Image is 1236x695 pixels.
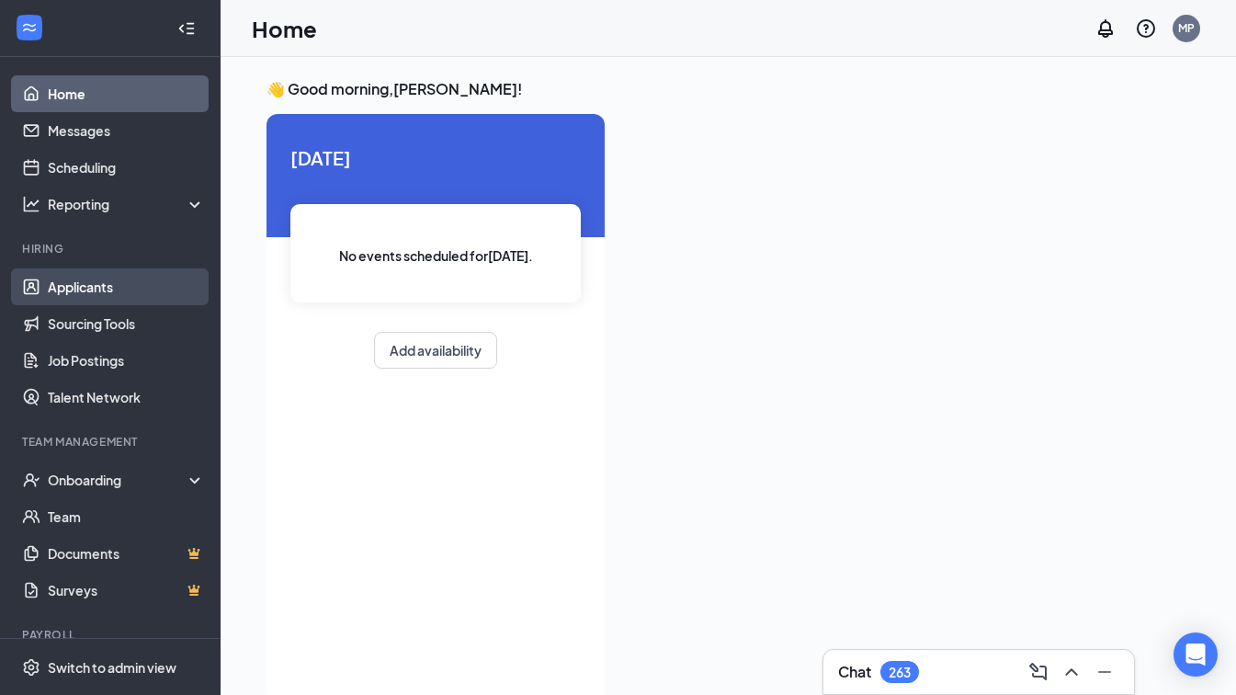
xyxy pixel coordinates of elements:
[1027,661,1049,683] svg: ComposeMessage
[22,471,40,489] svg: UserCheck
[1094,661,1116,683] svg: Minimize
[290,143,581,172] span: [DATE]
[48,342,205,379] a: Job Postings
[48,535,205,572] a: DocumentsCrown
[22,434,201,450] div: Team Management
[177,19,196,38] svg: Collapse
[48,112,205,149] a: Messages
[48,149,205,186] a: Scheduling
[48,75,205,112] a: Home
[252,13,317,44] h1: Home
[22,658,40,677] svg: Settings
[48,379,205,416] a: Talent Network
[20,18,39,37] svg: WorkstreamLogo
[1060,661,1083,683] svg: ChevronUp
[48,572,205,609] a: SurveysCrown
[48,195,206,213] div: Reporting
[48,658,176,677] div: Switch to admin view
[266,79,1190,99] h3: 👋 Good morning, [PERSON_NAME] !
[48,305,205,342] a: Sourcing Tools
[1094,17,1117,40] svg: Notifications
[22,241,201,256] div: Hiring
[1174,632,1218,677] div: Open Intercom Messenger
[48,268,205,305] a: Applicants
[48,471,189,489] div: Onboarding
[838,662,871,682] h3: Chat
[1090,657,1119,687] button: Minimize
[1024,657,1053,687] button: ComposeMessage
[22,627,201,643] div: Payroll
[1135,17,1157,40] svg: QuestionInfo
[1057,657,1086,687] button: ChevronUp
[374,332,497,369] button: Add availability
[339,245,533,266] span: No events scheduled for [DATE] .
[48,498,205,535] a: Team
[889,665,911,680] div: 263
[22,195,40,213] svg: Analysis
[1178,20,1195,36] div: MP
